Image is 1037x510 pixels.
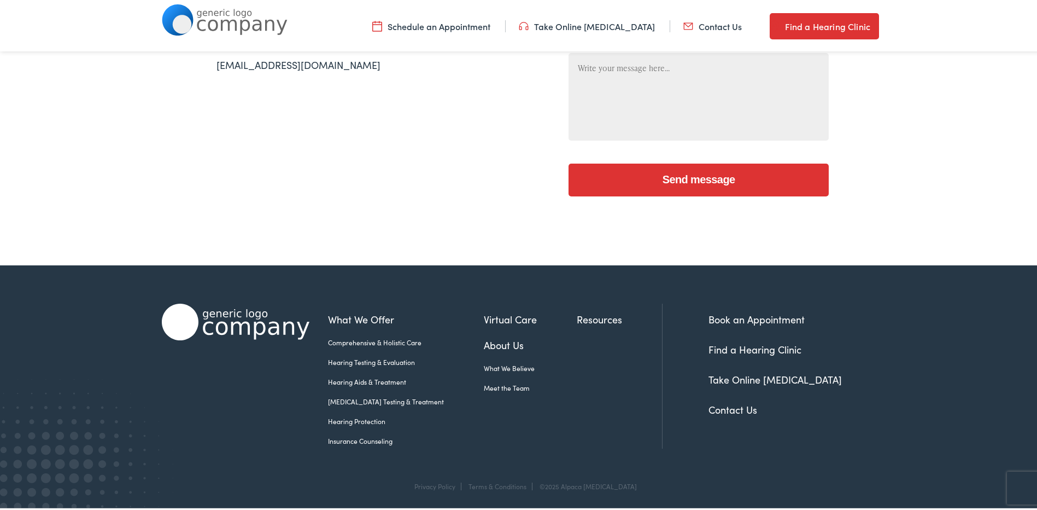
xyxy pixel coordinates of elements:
a: What We Believe [484,361,577,371]
img: utility icon [683,18,693,30]
img: utility icon [519,18,529,30]
a: [MEDICAL_DATA] Testing & Treatment [328,395,484,404]
a: Find a Hearing Clinic [708,340,801,354]
a: What We Offer [328,310,484,324]
a: Contact Us [683,18,742,30]
a: Hearing Protection [328,414,484,424]
a: Privacy Policy [414,479,455,489]
a: Take Online [MEDICAL_DATA] [708,370,842,384]
a: Meet the Team [484,381,577,391]
a: Hearing Aids & Treatment [328,375,484,385]
a: Resources [577,310,662,324]
a: Take Online [MEDICAL_DATA] [519,18,655,30]
a: [EMAIL_ADDRESS][DOMAIN_NAME] [216,56,380,69]
a: About Us [484,335,577,350]
img: utility icon [770,18,780,31]
img: utility icon [372,18,382,30]
input: Send message [569,161,829,194]
div: ©2025 Alpaca [MEDICAL_DATA] [534,480,637,488]
a: Contact Us [708,401,757,414]
a: Hearing Testing & Evaluation [328,355,484,365]
a: Schedule an Appointment [372,18,490,30]
a: Find a Hearing Clinic [770,11,879,37]
a: Terms & Conditions [468,479,526,489]
a: Insurance Counseling [328,434,484,444]
a: Comprehensive & Holistic Care [328,335,484,345]
img: Alpaca Audiology [162,302,309,338]
a: Virtual Care [484,310,577,324]
a: Book an Appointment [708,310,805,324]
